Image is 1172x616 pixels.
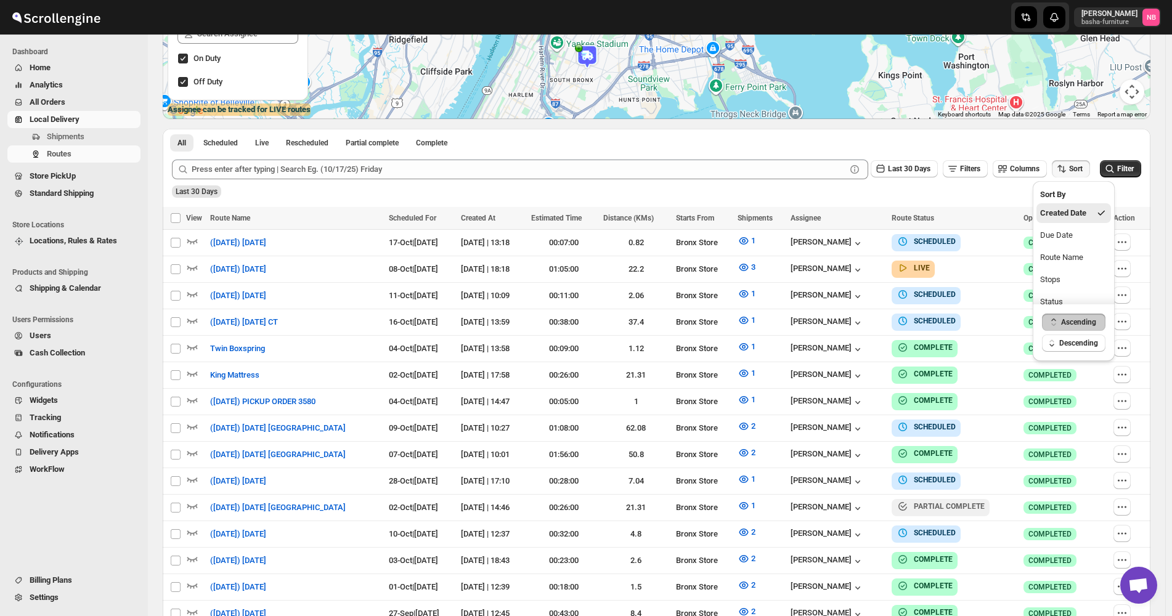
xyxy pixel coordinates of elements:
b: COMPLETE [914,582,953,590]
button: Route Name [1036,248,1111,267]
div: 00:23:00 [531,554,596,567]
span: 1 [751,474,755,484]
div: 21.31 [603,369,669,381]
span: Locations, Rules & Rates [30,236,117,245]
span: 1 [751,342,755,351]
button: [PERSON_NAME] [791,423,864,435]
button: Locations, Rules & Rates [7,232,140,249]
b: COMPLETE [914,555,953,564]
div: 62.08 [603,422,669,434]
span: 07-Oct | [DATE] [389,450,438,459]
span: 1 [751,501,755,510]
span: 03-Oct | [DATE] [389,556,438,565]
span: Created At [461,214,495,222]
button: Status [1036,292,1111,312]
button: 2 [730,522,763,542]
span: ([DATE]) [DATE] [210,290,266,302]
button: ([DATE]) PICKUP ORDER 3580 [203,392,323,411]
span: Assignee [791,214,821,222]
p: [PERSON_NAME] [1081,9,1137,18]
span: 2 [751,580,755,590]
b: SCHEDULED [914,290,956,299]
button: Notifications [7,426,140,444]
b: COMPLETE [914,343,953,352]
span: 2 [751,448,755,457]
div: [DATE] | 13:58 [461,342,524,355]
div: Bronx Store [676,369,730,381]
img: Google [166,103,206,119]
span: WorkFlow [30,464,65,474]
button: SCHEDULED [897,421,956,433]
span: 10-Oct | [DATE] [389,529,438,538]
button: Descending [1042,334,1105,352]
span: ([DATE]) [DATE] [GEOGRAPHIC_DATA] [210,422,346,434]
div: 21.31 [603,501,669,514]
span: Configurations [12,379,142,389]
b: SCHEDULED [914,237,956,246]
div: 4.8 [603,528,669,540]
div: 00:26:00 [531,369,596,381]
div: [DATE] | 13:59 [461,316,524,328]
div: Bronx Store [676,475,730,487]
div: Bronx Store [676,342,730,355]
button: [PERSON_NAME] [791,343,864,355]
span: COMPLETED [1028,450,1072,460]
span: ([DATE]) [DATE] [GEOGRAPHIC_DATA] [210,448,346,461]
div: [DATE] | 13:18 [461,237,524,249]
b: SCHEDULED [914,476,956,484]
button: Filter [1100,160,1141,177]
div: [PERSON_NAME] [791,476,864,488]
button: Billing Plans [7,572,140,589]
div: Bronx Store [676,290,730,302]
span: ([DATE]) [DATE] [210,528,266,540]
span: 08-Oct | [DATE] [389,264,438,274]
span: 17-Oct | [DATE] [389,238,438,247]
div: 22.2 [603,263,669,275]
button: 1 [730,469,763,489]
span: Map data ©2025 Google [998,111,1065,118]
span: Store PickUp [30,171,76,180]
span: Live [255,138,269,148]
div: Status [1040,296,1063,308]
span: Columns [1010,164,1040,173]
div: [DATE] | 18:43 [461,554,524,567]
span: Partial complete [346,138,399,148]
div: Due Date [1040,229,1073,241]
div: 00:11:00 [531,290,596,302]
button: 1 [730,390,763,410]
button: SCHEDULED [897,235,956,248]
span: 16-Oct | [DATE] [389,317,438,326]
span: Estimated Time [531,214,582,222]
span: Scheduled [203,138,238,148]
span: Ascending [1061,317,1096,327]
button: COMPLETE [897,341,953,354]
span: Route Name [210,214,250,222]
button: Shipments [7,128,140,145]
span: COMPLETED [1028,476,1072,486]
button: [PERSON_NAME] [791,290,864,302]
div: 01:56:00 [531,448,596,461]
span: Filter [1117,164,1134,173]
div: [DATE] | 12:39 [461,581,524,593]
span: ([DATE]) [DATE] [GEOGRAPHIC_DATA] [210,501,346,514]
span: 04-Oct | [DATE] [389,344,438,353]
div: [PERSON_NAME] [791,529,864,541]
button: Sort [1052,160,1090,177]
span: ([DATE]) [DATE] [210,581,266,593]
span: View [186,214,202,222]
button: 2 [730,443,763,463]
span: 1 [751,315,755,325]
span: Delivery Apps [30,447,79,456]
span: Tracking [30,413,61,422]
button: COMPLETE [897,447,953,460]
div: 50.8 [603,448,669,461]
div: [PERSON_NAME] [791,449,864,461]
div: [DATE] | 10:01 [461,448,524,461]
div: 2.06 [603,290,669,302]
button: Ascending [1042,314,1105,331]
b: LIVE [914,264,930,272]
button: Keyboard shortcuts [938,110,991,119]
button: [PERSON_NAME] [791,237,864,249]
